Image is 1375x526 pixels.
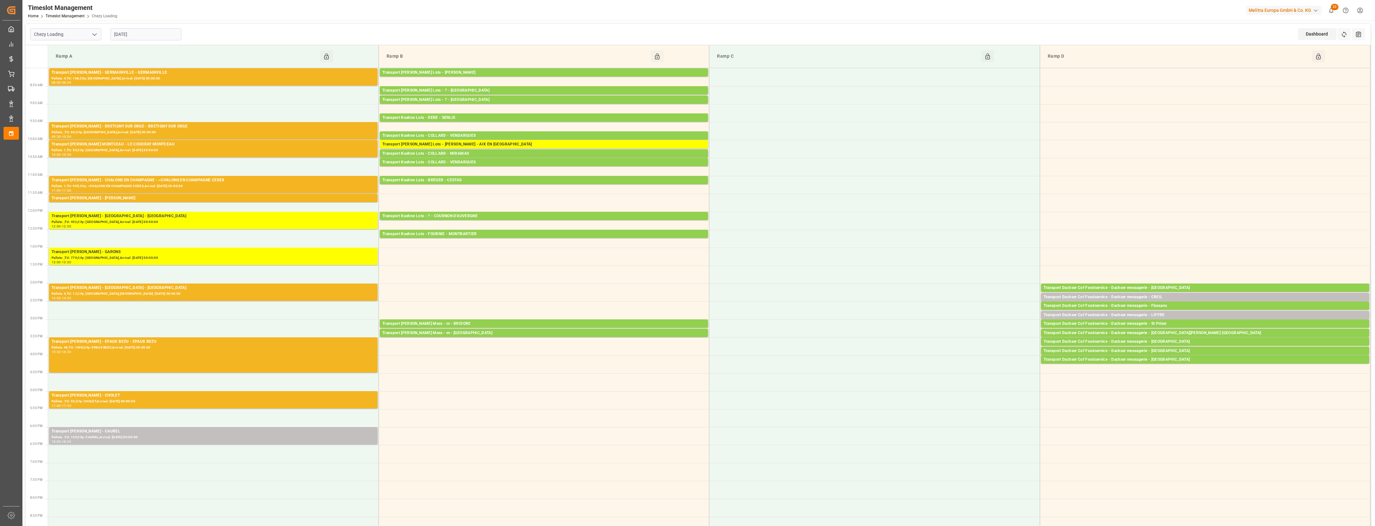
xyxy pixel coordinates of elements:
[52,148,375,153] div: Pallets: 1,TU: 55,City: [GEOGRAPHIC_DATA],Arrival: [DATE] 00:00:00
[52,189,61,192] div: 11:00
[52,440,61,443] div: 18:00
[382,121,705,127] div: Pallets: 1,TU: 209,City: [GEOGRAPHIC_DATA],Arrival: [DATE] 00:00:00
[52,261,61,264] div: 13:00
[28,227,43,230] span: 12:30 PM
[1044,348,1367,354] div: Transport Dachser Cof Foodservice - Dachser messagerie - [GEOGRAPHIC_DATA]
[62,261,71,264] div: 13:30
[382,321,705,327] div: Transport [PERSON_NAME] Mess - m - BRIDORE
[1044,363,1367,368] div: Pallets: ,TU: 21,City: [GEOGRAPHIC_DATA],Arrival: [DATE] 00:00:00
[52,339,375,345] div: Transport [PERSON_NAME] - EPAUX BEZU - EPAUX BEZU
[1044,345,1367,350] div: Pallets: ,TU: 81,City: [GEOGRAPHIC_DATA],Arrival: [DATE] 00:00:00
[52,184,375,189] div: Pallets: 1,TU: 905,City: ~CHALONS EN CHAMPAGNE CEDEX,Arrival: [DATE] 00:00:00
[1044,330,1367,336] div: Transport Dachser Cof Foodservice - Dachser messagerie - [GEOGRAPHIC_DATA][PERSON_NAME]-[GEOGRAPH...
[1044,318,1367,324] div: Pallets: 2,TU: 46,City: LIFFRE,Arrival: [DATE] 00:00:00
[382,330,705,336] div: Transport [PERSON_NAME] Mess - m - [GEOGRAPHIC_DATA]
[382,151,705,157] div: Transport Kuehne Lots - COLLARD - MIRAMAS
[30,370,43,374] span: 4:30 PM
[62,225,71,228] div: 12:30
[61,153,62,156] div: -
[382,237,705,243] div: Pallets: 2,TU: 62,City: MONTBARTIER,Arrival: [DATE] 00:00:00
[89,29,99,39] button: open menu
[382,97,705,103] div: Transport [PERSON_NAME] Lots - ? - [GEOGRAPHIC_DATA]
[52,428,375,435] div: Transport [PERSON_NAME] - CAUREL
[30,406,43,410] span: 5:30 PM
[30,496,43,499] span: 8:00 PM
[28,191,43,194] span: 11:30 AM
[1331,4,1338,10] span: 22
[61,404,62,407] div: -
[30,352,43,356] span: 4:00 PM
[382,184,705,189] div: Pallets: 4,TU: 490,City: [GEOGRAPHIC_DATA],Arrival: [DATE] 00:00:00
[30,514,43,517] span: 8:30 PM
[382,70,705,76] div: Transport [PERSON_NAME] Lots - [PERSON_NAME]
[1324,3,1338,18] button: show 22 new notifications
[61,440,62,443] div: -
[1044,357,1367,363] div: Transport Dachser Cof Foodservice - Dachser messagerie - [GEOGRAPHIC_DATA]
[382,103,705,109] div: Pallets: 6,TU: 205,City: [GEOGRAPHIC_DATA],Arrival: [DATE] 00:00:00
[30,28,101,40] input: Type to search/select
[1045,50,1312,62] div: Ramp D
[52,297,61,300] div: 14:00
[382,166,705,171] div: Pallets: 5,TU: 524,City: [GEOGRAPHIC_DATA],Arrival: [DATE] 00:00:00
[52,225,61,228] div: 12:00
[30,478,43,481] span: 7:30 PM
[382,141,705,148] div: Transport [PERSON_NAME] Lots - [PERSON_NAME] - AIX EN [GEOGRAPHIC_DATA]
[1044,312,1367,318] div: Transport Dachser Cof Foodservice - Dachser messagerie - LIFFRE
[52,404,61,407] div: 17:00
[52,76,375,81] div: Pallets: 4,TU: 168,City: [GEOGRAPHIC_DATA],Arrival: [DATE] 00:00:00
[52,123,375,130] div: Transport [PERSON_NAME] - BRETIGNY SUR ORGE - BRETIGNY SUR ORGE
[382,115,705,121] div: Transport Kuehne Lots - DERE - SENLIS
[30,316,43,320] span: 3:00 PM
[30,281,43,284] span: 2:00 PM
[382,219,705,225] div: Pallets: 6,TU: 84,City: COURNON D'AUVERGNE,Arrival: [DATE] 00:00:00
[61,297,62,300] div: -
[382,157,705,162] div: Pallets: 3,TU: 56,City: [GEOGRAPHIC_DATA],Arrival: [DATE] 00:00:00
[52,201,375,207] div: Pallets: ,TU: 42,City: RECY,Arrival: [DATE] 00:00:00
[30,83,43,87] span: 8:30 AM
[382,177,705,184] div: Transport Kuehne Lots - BREGER - CESTAS
[52,130,375,135] div: Pallets: ,TU: 64,City: [GEOGRAPHIC_DATA],Arrival: [DATE] 00:00:00
[1044,336,1367,342] div: Pallets: 1,TU: 60,City: [GEOGRAPHIC_DATA][PERSON_NAME],Arrival: [DATE] 00:00:00
[52,177,375,184] div: Transport [PERSON_NAME] - CHALONS EN CHAMPAGNE - ~CHALONS EN CHAMPAGNE CEDEX
[52,249,375,255] div: Transport [PERSON_NAME] - GARONS
[52,70,375,76] div: Transport [PERSON_NAME] - GERMAINVILLE - GERMAINVILLE
[30,388,43,392] span: 5:00 PM
[30,119,43,123] span: 9:30 AM
[61,225,62,228] div: -
[384,50,651,62] div: Ramp B
[52,135,61,138] div: 09:30
[714,50,981,62] div: Ramp C
[30,442,43,446] span: 6:30 PM
[1044,291,1367,297] div: Pallets: ,TU: 85,City: [GEOGRAPHIC_DATA],Arrival: [DATE] 00:00:00
[382,76,705,81] div: Pallets: 15,TU: 224,City: CARQUEFOU,Arrival: [DATE] 00:00:00
[52,195,375,201] div: Transport [PERSON_NAME] - [PERSON_NAME]
[62,440,71,443] div: 18:30
[52,435,375,440] div: Pallets: ,TU: 135,City: CAUREL,Arrival: [DATE] 00:00:00
[62,297,71,300] div: 14:30
[52,350,61,353] div: 15:30
[53,50,320,62] div: Ramp A
[61,135,62,138] div: -
[382,139,705,144] div: Pallets: 1,TU: ,City: VENDARGUES,Arrival: [DATE] 00:00:00
[30,460,43,464] span: 7:00 PM
[382,94,705,99] div: Pallets: 13,TU: 210,City: [GEOGRAPHIC_DATA],Arrival: [DATE] 00:00:00
[28,14,38,18] a: Home
[52,81,61,84] div: 08:00
[1044,354,1367,360] div: Pallets: ,TU: 88,City: [GEOGRAPHIC_DATA],Arrival: [DATE] 00:00:00
[382,133,705,139] div: Transport Kuehne Lots - COLLARD - VENDARGUES
[1044,300,1367,306] div: Pallets: 1,TU: 32,City: [GEOGRAPHIC_DATA],Arrival: [DATE] 00:00:00
[52,399,375,404] div: Pallets: ,TU: 53,City: CHOLET,Arrival: [DATE] 00:00:00
[110,28,181,40] input: DD-MM-YYYY
[28,3,117,12] div: Timeslot Management
[1298,28,1337,40] div: Dashboard
[62,153,71,156] div: 10:30
[62,81,71,84] div: 08:30
[61,189,62,192] div: -
[382,213,705,219] div: Transport Kuehne Lots - ? - COURNON D'AUVERGNE
[28,137,43,141] span: 10:00 AM
[382,159,705,166] div: Transport Kuehne Lots - COLLARD - VENDARGUES
[1044,327,1367,333] div: Pallets: 1,TU: 26,City: St Priest,Arrival: [DATE] 00:00:00
[46,14,85,18] a: Timeslot Management
[52,153,61,156] div: 10:00
[28,209,43,212] span: 12:00 PM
